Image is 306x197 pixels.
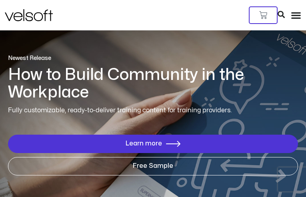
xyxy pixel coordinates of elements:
[291,10,301,20] div: Menu Toggle
[8,157,298,175] a: Free Sample
[126,140,162,147] span: Learn more
[8,54,298,62] p: Newest Release
[8,135,298,153] a: Learn more
[5,9,53,21] img: Velsoft Training Materials
[8,105,298,115] p: Fully customizable, ready-to-deliver training content for training providers.
[8,66,298,101] h1: How to Build Community in the Workplace
[133,163,173,170] span: Free Sample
